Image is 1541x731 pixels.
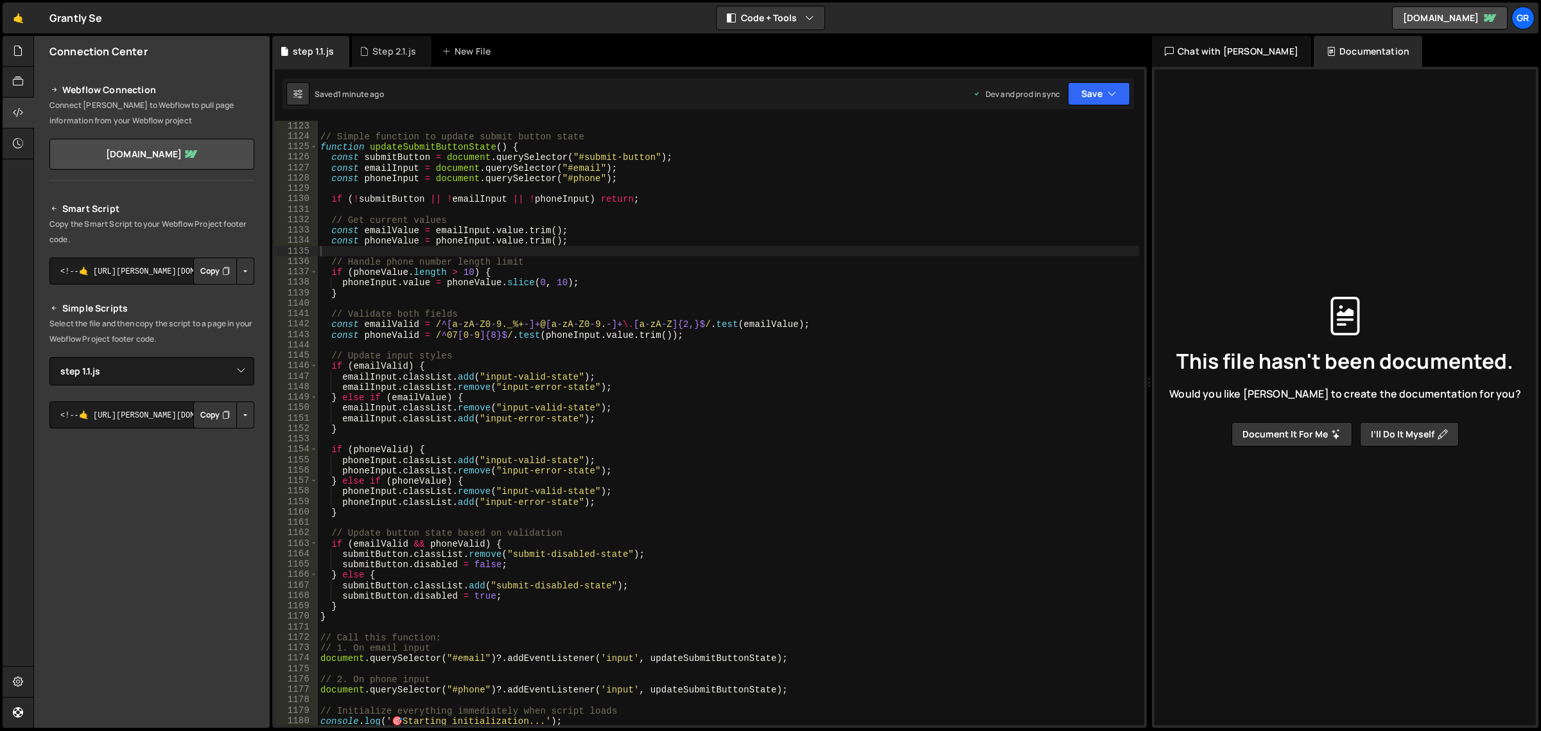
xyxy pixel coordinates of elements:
[1169,387,1520,401] span: Would you like [PERSON_NAME] to create the documentation for you?
[193,258,237,285] button: Copy
[275,497,318,507] div: 1159
[973,89,1060,100] div: Dev and prod in sync
[49,258,254,285] textarea: <!--🤙 [URL][PERSON_NAME][DOMAIN_NAME]> <script>document.addEventListener("DOMContentLoaded", func...
[275,434,318,444] div: 1153
[275,340,318,350] div: 1144
[1314,36,1422,67] div: Documentation
[275,705,318,716] div: 1179
[49,216,254,247] p: Copy the Smart Script to your Webflow Project footer code.
[275,527,318,538] div: 1162
[275,653,318,663] div: 1174
[315,89,384,100] div: Saved
[49,44,148,58] h2: Connection Center
[275,559,318,569] div: 1165
[1152,36,1311,67] div: Chat with [PERSON_NAME]
[293,45,334,58] div: step 1.1.js
[275,392,318,402] div: 1149
[1392,6,1508,30] a: [DOMAIN_NAME]
[275,423,318,434] div: 1152
[275,455,318,465] div: 1155
[275,235,318,245] div: 1134
[275,246,318,256] div: 1135
[275,716,318,726] div: 1180
[1232,422,1352,446] button: Document it for me
[275,225,318,235] div: 1133
[442,45,496,58] div: New File
[193,401,237,428] button: Copy
[49,401,254,428] textarea: <!--🤙 [URL][PERSON_NAME][DOMAIN_NAME]> <script>document.addEventListener("DOMContentLoaded", func...
[49,98,254,128] p: Connect [PERSON_NAME] to Webflow to pull page information from your Webflow project
[275,444,318,454] div: 1154
[275,193,318,204] div: 1130
[275,330,318,340] div: 1143
[275,465,318,475] div: 1156
[275,632,318,642] div: 1172
[275,664,318,674] div: 1175
[275,517,318,527] div: 1161
[1360,422,1459,446] button: I’ll do it myself
[49,201,254,216] h2: Smart Script
[372,45,416,58] div: Step 2.1.js
[275,642,318,653] div: 1173
[717,6,824,30] button: Code + Tools
[275,298,318,308] div: 1140
[275,580,318,590] div: 1167
[275,267,318,277] div: 1137
[49,316,254,347] p: Select the file and then copy the script to a page in your Webflow Project footer code.
[1511,6,1535,30] a: Gr
[275,590,318,601] div: 1168
[275,163,318,173] div: 1127
[275,152,318,162] div: 1126
[1068,82,1130,105] button: Save
[275,131,318,141] div: 1124
[49,82,254,98] h2: Webflow Connection
[49,139,254,170] a: [DOMAIN_NAME]
[275,204,318,215] div: 1131
[49,301,254,316] h2: Simple Scripts
[275,173,318,183] div: 1128
[275,277,318,287] div: 1138
[338,89,384,100] div: 1 minute ago
[275,350,318,360] div: 1145
[275,611,318,621] div: 1170
[275,549,318,559] div: 1164
[275,413,318,423] div: 1151
[275,622,318,632] div: 1171
[275,475,318,486] div: 1157
[275,382,318,392] div: 1148
[275,319,318,329] div: 1142
[49,450,256,565] iframe: YouTube video player
[275,288,318,298] div: 1139
[275,308,318,319] div: 1141
[275,141,318,152] div: 1125
[275,684,318,694] div: 1177
[275,569,318,579] div: 1166
[275,371,318,382] div: 1147
[275,694,318,705] div: 1178
[3,3,34,33] a: 🤙
[275,402,318,412] div: 1150
[275,486,318,496] div: 1158
[275,674,318,684] div: 1176
[49,10,103,26] div: Grantly Se
[275,538,318,549] div: 1163
[193,258,254,285] div: Button group with nested dropdown
[49,574,256,689] iframe: YouTube video player
[275,601,318,611] div: 1169
[275,215,318,225] div: 1132
[275,256,318,267] div: 1136
[275,183,318,193] div: 1129
[275,121,318,131] div: 1123
[275,360,318,371] div: 1146
[193,401,254,428] div: Button group with nested dropdown
[275,507,318,517] div: 1160
[1176,351,1513,371] span: This file hasn't been documented.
